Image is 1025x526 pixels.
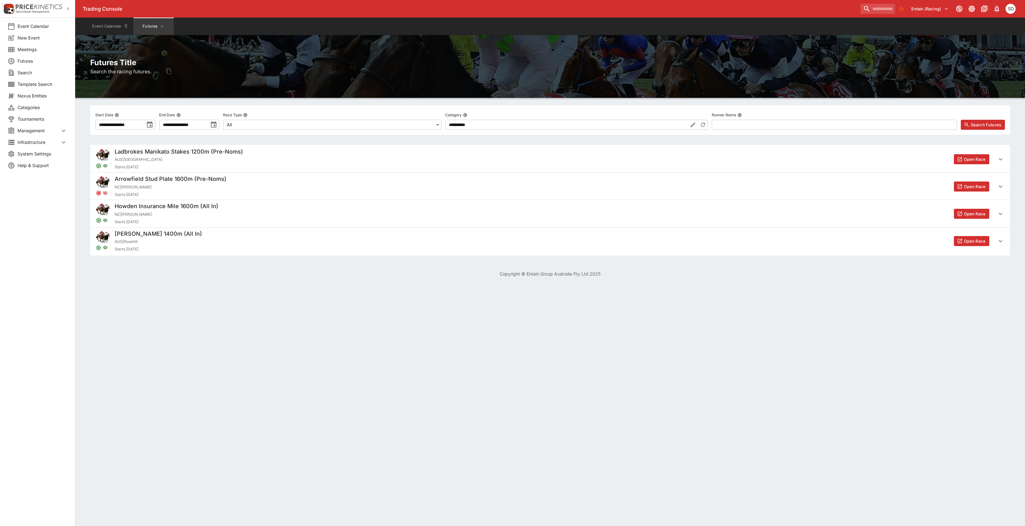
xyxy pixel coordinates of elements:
button: toggle date time picker [208,119,219,130]
span: Starts [DATE] [115,192,226,198]
span: Nexus Entities [18,92,67,99]
button: Connected to PK [954,3,965,14]
h5: Howden Insurance Mile 1600m (All In) [115,203,218,210]
svg: Visible [103,245,108,250]
button: Runner Name [737,113,742,117]
span: Starts [DATE] [115,164,243,170]
p: Race Type [223,112,242,118]
svg: Open [96,163,101,169]
button: Open Race [954,154,989,164]
button: Select Tenant [908,4,952,14]
div: Trading Console [83,6,858,12]
p: Runner Name [712,112,736,118]
button: toggle date time picker [144,119,155,130]
span: New Event [18,34,67,41]
button: No Bookmarks [896,4,906,14]
div: All [223,120,441,130]
img: PriceKinetics [16,4,62,9]
button: Reset Category to All Racing [698,120,708,130]
p: Copyright © Entain Group Australia Pty Ltd 2025 [75,271,1025,277]
span: Template Search [18,81,67,87]
p: Category [445,112,462,118]
span: Event Calendar [18,23,67,29]
button: Documentation [979,3,990,14]
button: Race Type [243,113,247,117]
span: Starts [DATE] [115,246,202,252]
svg: Open [96,218,101,223]
button: Open Race [954,236,989,246]
button: Futures [133,18,174,35]
button: Toggle light/dark mode [966,3,977,14]
span: Starts [DATE] [115,219,218,225]
img: horse_racing.png [96,230,110,244]
svg: Open [96,245,101,251]
button: Start Date [115,113,119,117]
div: Stuart Dibb [1006,4,1016,14]
span: Tournaments [18,116,67,122]
span: Search Futures [971,122,1001,128]
span: Help & Support [18,162,67,169]
span: NZ | [PERSON_NAME] [115,184,226,190]
span: Search [18,69,67,76]
button: Arrowfield Stud Plate 1600m (Pre-Noms)NZ|[PERSON_NAME]Starts [DATE]Open Race [91,173,1009,200]
h5: Arrowfield Stud Plate 1600m (Pre-Noms) [115,175,226,182]
input: search [861,4,895,14]
h5: [PERSON_NAME] 1400m (All In) [115,230,202,237]
button: Howden Insurance Mile 1600m (All In)NZ|[PERSON_NAME]Starts [DATE]Open Race [91,200,1009,227]
p: End Date [159,112,175,118]
button: End Date [176,113,181,117]
button: Edit Category [688,120,698,130]
button: Search Futures [961,120,1005,130]
span: Categories [18,104,67,111]
span: System Settings [18,150,67,157]
svg: Closed [96,190,101,196]
span: NZ | [PERSON_NAME] [115,211,218,218]
img: horse_racing.png [96,148,110,162]
h6: Search the racing futures. [90,68,1010,75]
svg: Hidden [103,191,108,196]
img: Sportsbook Management [16,10,49,13]
span: Futures [18,58,67,64]
button: Open Race [954,181,989,192]
h2: Futures Title [90,58,1010,67]
h5: Ladbrokes Manikato Stakes 1200m (Pre-Noms) [115,148,243,155]
p: Start Date [95,112,113,118]
button: Stuart Dibb [1004,2,1017,16]
img: horse_racing.png [96,203,110,216]
button: Ladbrokes Manikato Stakes 1200m (Pre-Noms)AUS|[GEOGRAPHIC_DATA]Starts [DATE]Open Race [91,145,1009,173]
span: Meetings [18,46,67,53]
span: AUS | [GEOGRAPHIC_DATA] [115,156,243,163]
svg: Visible [103,163,108,168]
img: PriceKinetics Logo [2,3,14,15]
button: Open Race [954,209,989,219]
button: Category [463,113,467,117]
button: Event Calendar [88,18,132,35]
button: Notifications [991,3,1002,14]
span: Infrastructure [18,139,60,145]
button: [PERSON_NAME] 1400m (All In)AUS|RosehillStarts [DATE]Open Race [91,228,1009,255]
span: AUS | Rosehill [115,239,202,245]
span: Management [18,127,60,134]
svg: Visible [103,218,108,223]
img: horse_racing.png [96,175,110,189]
